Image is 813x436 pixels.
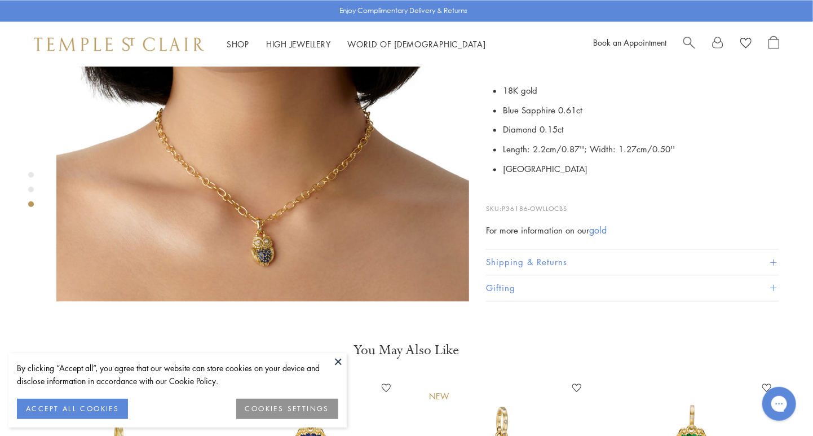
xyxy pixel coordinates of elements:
[28,169,34,216] div: Product gallery navigation
[593,37,666,48] a: Book an Appointment
[486,192,779,214] p: SKU:
[757,383,802,425] iframe: Gorgias live chat messenger
[227,38,249,50] a: ShopShop
[17,399,128,419] button: ACCEPT ALL COOKIES
[348,38,486,50] a: World of [DEMOGRAPHIC_DATA]World of [DEMOGRAPHIC_DATA]
[768,36,779,52] a: Open Shopping Bag
[266,38,331,50] a: High JewelleryHigh Jewellery
[236,399,338,419] button: COOKIES SETTINGS
[503,120,779,139] li: Diamond 0.15ct
[429,390,449,403] div: New
[486,249,779,275] button: Shipping & Returns
[502,204,567,213] span: P36186-OWLLOCBS
[503,81,779,100] li: 18K gold
[227,37,486,51] nav: Main navigation
[589,224,607,236] a: gold
[683,36,695,52] a: Search
[740,36,752,52] a: View Wishlist
[486,275,779,301] button: Gifting
[17,362,338,387] div: By clicking “Accept all”, you agree that our website can store cookies on your device and disclos...
[503,139,779,159] li: Length: 2.2cm/0.87''; Width: 1.27cm/0.50''
[503,100,779,120] li: Blue Sapphire 0.61ct
[34,37,204,51] img: Temple St. Clair
[340,5,468,16] p: Enjoy Complimentary Delivery & Returns
[486,223,779,237] div: For more information on our
[503,159,779,179] li: [GEOGRAPHIC_DATA]
[45,341,768,359] h3: You May Also Like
